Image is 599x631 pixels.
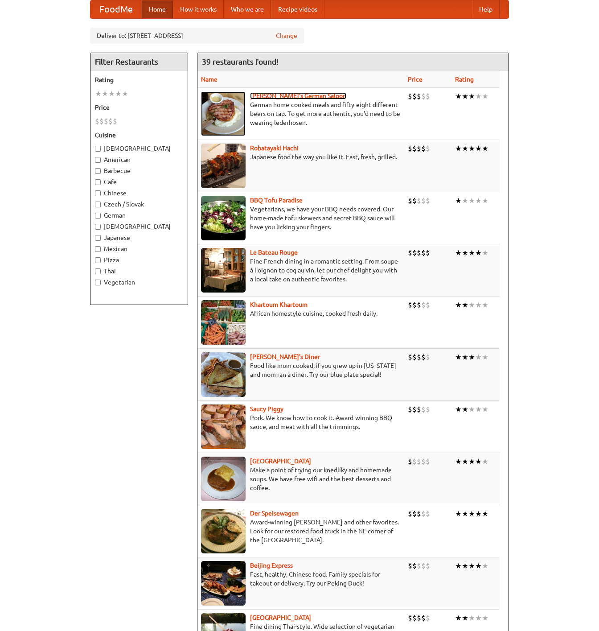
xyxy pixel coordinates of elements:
li: $ [408,91,412,101]
li: ★ [482,352,488,362]
li: ★ [455,248,462,258]
p: African homestyle cuisine, cooked fresh daily. [201,309,401,318]
li: ★ [468,561,475,571]
li: $ [421,613,426,623]
li: $ [421,509,426,519]
li: $ [421,561,426,571]
b: [GEOGRAPHIC_DATA] [250,458,311,465]
li: $ [412,509,417,519]
li: $ [408,248,412,258]
li: ★ [455,613,462,623]
label: Czech / Slovak [95,200,183,209]
li: ★ [475,404,482,414]
li: $ [412,613,417,623]
a: Rating [455,76,474,83]
li: $ [108,116,113,126]
li: ★ [475,561,482,571]
li: ★ [462,144,468,153]
label: Thai [95,267,183,276]
a: [PERSON_NAME]'s German Saloon [250,92,346,99]
li: $ [417,613,421,623]
h4: Filter Restaurants [90,53,188,71]
li: $ [412,404,417,414]
li: $ [417,404,421,414]
a: Home [142,0,173,18]
li: ★ [482,509,488,519]
a: Robatayaki Hachi [250,144,299,152]
li: ★ [482,457,488,466]
li: ★ [455,509,462,519]
li: $ [412,144,417,153]
img: tofuparadise.jpg [201,196,246,240]
img: robatayaki.jpg [201,144,246,188]
li: ★ [468,196,475,206]
li: ★ [462,509,468,519]
input: [DEMOGRAPHIC_DATA] [95,224,101,230]
img: bateaurouge.jpg [201,248,246,293]
li: $ [417,144,421,153]
li: ★ [462,404,468,414]
li: ★ [455,144,462,153]
a: FoodMe [90,0,142,18]
label: German [95,211,183,220]
img: speisewagen.jpg [201,509,246,553]
li: $ [408,404,412,414]
li: $ [426,144,430,153]
li: $ [408,561,412,571]
img: khartoum.jpg [201,300,246,345]
input: Cafe [95,179,101,185]
li: $ [408,144,412,153]
label: Cafe [95,177,183,186]
li: $ [426,300,430,310]
a: Beijing Express [250,562,293,569]
a: Khartoum Khartoum [250,301,308,308]
li: ★ [468,144,475,153]
li: ★ [455,352,462,362]
li: ★ [482,248,488,258]
h5: Cuisine [95,131,183,140]
li: $ [417,509,421,519]
li: $ [408,509,412,519]
a: Le Bateau Rouge [250,249,298,256]
a: [PERSON_NAME]'s Diner [250,353,320,360]
li: $ [426,196,430,206]
p: German home-cooked meals and fifty-eight different beers on tap. To get more authentic, you'd nee... [201,100,401,127]
input: American [95,157,101,163]
li: $ [421,91,426,101]
li: $ [113,116,117,126]
li: $ [412,91,417,101]
a: Recipe videos [271,0,324,18]
li: ★ [102,89,108,99]
label: [DEMOGRAPHIC_DATA] [95,222,183,231]
h5: Price [95,103,183,112]
li: ★ [455,91,462,101]
li: ★ [462,613,468,623]
a: BBQ Tofu Paradise [250,197,303,204]
li: ★ [482,91,488,101]
input: [DEMOGRAPHIC_DATA] [95,146,101,152]
a: Der Speisewagen [250,510,299,517]
a: Change [276,31,297,40]
p: Award-winning [PERSON_NAME] and other favorites. Look for our restored food truck in the NE corne... [201,518,401,544]
p: Food like mom cooked, if you grew up in [US_STATE] and mom ran a diner. Try our blue plate special! [201,361,401,379]
li: ★ [475,457,482,466]
li: ★ [455,196,462,206]
li: ★ [122,89,128,99]
li: $ [421,404,426,414]
li: $ [426,91,430,101]
a: [GEOGRAPHIC_DATA] [250,614,311,621]
li: ★ [462,300,468,310]
div: Deliver to: [STREET_ADDRESS] [90,28,304,44]
b: Saucy Piggy [250,405,283,412]
li: $ [99,116,104,126]
li: $ [417,561,421,571]
li: $ [408,352,412,362]
li: ★ [462,91,468,101]
li: ★ [475,613,482,623]
li: ★ [482,300,488,310]
input: Barbecue [95,168,101,174]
